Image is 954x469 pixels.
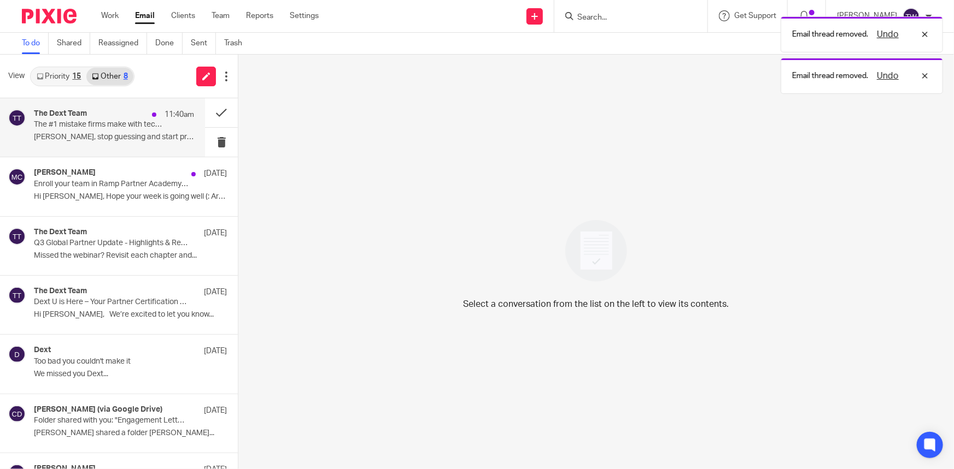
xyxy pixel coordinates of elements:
[204,346,227,357] p: [DATE]
[8,287,26,304] img: svg%3E
[792,29,868,40] p: Email thread removed.
[246,10,273,21] a: Reports
[34,239,189,248] p: Q3 Global Partner Update - Highlights & Resources
[874,28,902,41] button: Undo
[34,133,194,142] p: [PERSON_NAME], stop guessing and start proving your tech...
[101,10,119,21] a: Work
[135,10,155,21] a: Email
[34,370,227,379] p: We missed you Dext...
[792,70,868,81] p: Email thread removed.
[34,310,227,319] p: Hi [PERSON_NAME], We’re excited to let you know...
[34,357,189,366] p: Too bad you couldn't make it
[86,68,133,85] a: Other8
[204,287,227,298] p: [DATE]
[72,73,81,80] div: 15
[171,10,195,21] a: Clients
[8,109,26,127] img: svg%3E
[124,73,128,80] div: 8
[8,405,26,423] img: svg%3E
[34,109,87,118] h4: The Dext Team
[34,416,189,425] p: Folder shared with you: "Engagement Letter Samples"
[22,33,49,54] a: To do
[98,33,147,54] a: Reassigned
[464,298,729,311] p: Select a conversation from the list on the left to view its contents.
[204,168,227,179] p: [DATE]
[8,228,26,245] img: svg%3E
[155,33,183,54] a: Done
[34,120,162,129] p: The #1 mistake firms make with technology - [DATE] at 1:00PM EST
[22,9,77,23] img: Pixie
[34,298,189,307] p: Dext U is Here – Your Partner Certification Awaits!
[34,346,51,355] h4: Dext
[204,405,227,416] p: [DATE]
[34,168,96,177] h4: [PERSON_NAME]
[34,251,227,260] p: Missed the webinar? Revisit each chapter and...
[224,33,250,54] a: Trash
[874,69,902,82] button: Undo
[34,192,227,201] p: Hi [PERSON_NAME], Hope your week is going well (: Are...
[31,68,86,85] a: Priority15
[34,228,87,237] h4: The Dext Team
[558,213,634,289] img: image
[8,346,26,363] img: svg%3E
[290,10,319,21] a: Settings
[34,405,162,414] h4: [PERSON_NAME] (via Google Drive)
[34,287,87,296] h4: The Dext Team
[212,10,230,21] a: Team
[165,109,194,120] p: 11:40am
[34,180,189,189] p: Enroll your team in Ramp Partner Academy (+ CPEs!)
[34,429,227,438] p: [PERSON_NAME] shared a folder [PERSON_NAME]...
[8,168,26,186] img: svg%3E
[57,33,90,54] a: Shared
[903,8,920,25] img: svg%3E
[204,228,227,239] p: [DATE]
[191,33,216,54] a: Sent
[8,70,25,82] span: View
